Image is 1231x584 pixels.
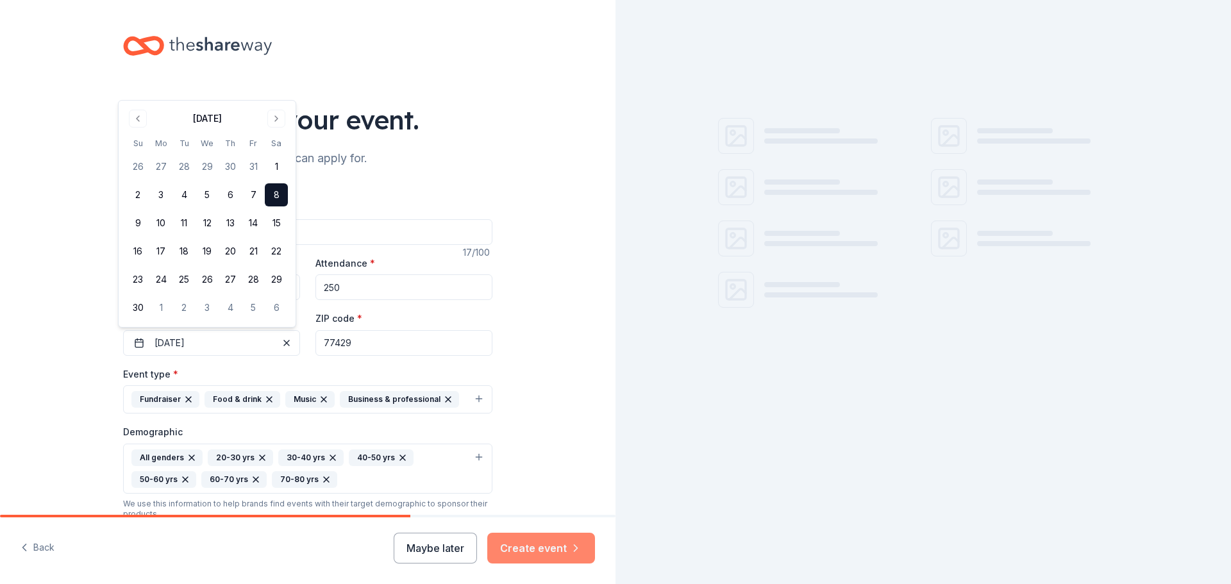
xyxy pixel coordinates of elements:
th: Saturday [265,137,288,150]
button: 5 [196,183,219,206]
button: 17 [149,240,172,263]
input: Spring Fundraiser [123,219,492,245]
div: 17 /100 [463,245,492,260]
button: 2 [172,296,196,319]
button: 28 [172,155,196,178]
button: 3 [196,296,219,319]
th: Thursday [219,137,242,150]
label: Demographic [123,426,183,438]
label: Event type [123,368,178,381]
input: 12345 (U.S. only) [315,330,492,356]
button: 1 [149,296,172,319]
button: 28 [242,268,265,291]
button: 12 [196,212,219,235]
button: Go to previous month [129,110,147,128]
button: 9 [126,212,149,235]
button: 31 [242,155,265,178]
div: [DATE] [193,111,222,126]
button: 27 [149,155,172,178]
th: Wednesday [196,137,219,150]
button: 3 [149,183,172,206]
button: 25 [172,268,196,291]
button: 1 [265,155,288,178]
button: 20 [219,240,242,263]
button: 26 [126,155,149,178]
button: 2 [126,183,149,206]
button: 30 [219,155,242,178]
button: 21 [242,240,265,263]
button: Maybe later [394,533,477,563]
button: 6 [265,296,288,319]
label: Attendance [315,257,375,270]
input: 20 [315,274,492,300]
div: 40-50 yrs [349,449,414,466]
th: Friday [242,137,265,150]
div: Business & professional [340,391,459,408]
button: 5 [242,296,265,319]
button: 7 [242,183,265,206]
div: We use this information to help brands find events with their target demographic to sponsor their... [123,499,492,519]
button: 8 [265,183,288,206]
button: Back [21,535,54,562]
button: 22 [265,240,288,263]
button: 15 [265,212,288,235]
button: 29 [265,268,288,291]
div: Music [285,391,335,408]
button: 4 [172,183,196,206]
div: 30-40 yrs [278,449,344,466]
button: 13 [219,212,242,235]
div: We'll find in-kind donations you can apply for. [123,148,492,169]
button: FundraiserFood & drinkMusicBusiness & professional [123,385,492,413]
button: [DATE] [123,330,300,356]
div: 20-30 yrs [208,449,273,466]
button: 11 [172,212,196,235]
th: Monday [149,137,172,150]
button: 6 [219,183,242,206]
button: Go to next month [267,110,285,128]
button: All genders20-30 yrs30-40 yrs40-50 yrs50-60 yrs60-70 yrs70-80 yrs [123,444,492,494]
div: Food & drink [205,391,280,408]
button: 27 [219,268,242,291]
button: 14 [242,212,265,235]
label: ZIP code [315,312,362,325]
div: 50-60 yrs [131,471,196,488]
div: Fundraiser [131,391,199,408]
button: Create event [487,533,595,563]
button: 29 [196,155,219,178]
button: 30 [126,296,149,319]
button: 4 [219,296,242,319]
button: 10 [149,212,172,235]
button: 16 [126,240,149,263]
div: 60-70 yrs [201,471,267,488]
th: Sunday [126,137,149,150]
th: Tuesday [172,137,196,150]
button: 24 [149,268,172,291]
button: 23 [126,268,149,291]
div: 70-80 yrs [272,471,337,488]
div: All genders [131,449,203,466]
button: 19 [196,240,219,263]
button: 18 [172,240,196,263]
div: Tell us about your event. [123,102,492,138]
button: 26 [196,268,219,291]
